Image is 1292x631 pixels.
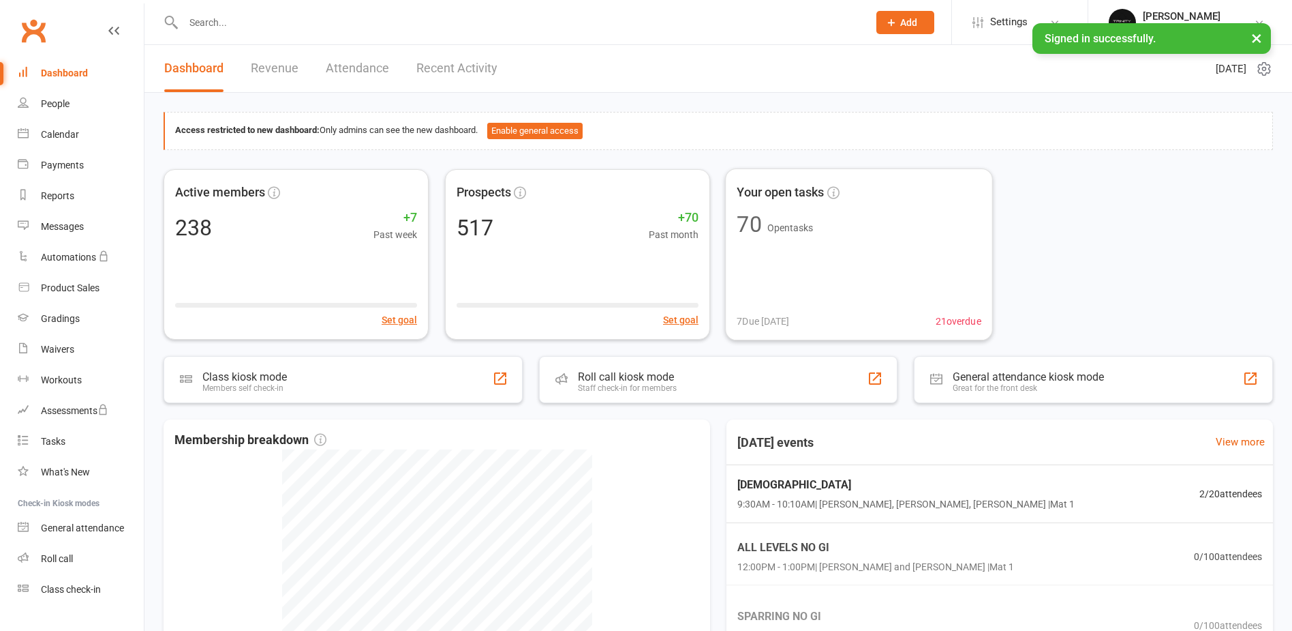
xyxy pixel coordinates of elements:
div: Only admins can see the new dashboard. [175,123,1262,139]
span: [DEMOGRAPHIC_DATA] [737,476,1075,494]
img: thumb_image1712106278.png [1109,9,1136,36]
span: Past week [373,227,417,242]
div: Tasks [41,436,65,447]
span: Your open tasks [737,182,824,202]
span: Settings [990,7,1028,38]
a: Attendance [326,45,389,92]
button: Enable general access [487,123,583,139]
h3: [DATE] events [726,430,825,455]
div: General attendance [41,523,124,533]
div: Great for the front desk [953,383,1104,393]
a: Roll call [18,544,144,574]
div: Trinity BJJ Pty Ltd [1143,23,1220,35]
a: Product Sales [18,273,144,304]
a: Messages [18,211,144,242]
a: What's New [18,457,144,488]
a: Payments [18,150,144,181]
div: General attendance kiosk mode [953,370,1104,383]
span: Prospects [457,183,511,203]
a: Calendar [18,119,144,150]
a: Class kiosk mode [18,574,144,605]
div: Roll call [41,553,73,564]
span: SPARRING NO GI [737,608,1009,626]
a: Dashboard [18,58,144,89]
span: 9:30AM - 10:10AM | [PERSON_NAME], [PERSON_NAME], [PERSON_NAME] | Mat 1 [737,497,1075,512]
div: People [41,98,70,109]
div: Automations [41,252,96,263]
a: Reports [18,181,144,211]
span: Signed in successfully. [1045,32,1156,45]
div: 238 [175,217,212,239]
span: Active members [175,183,265,203]
a: People [18,89,144,119]
span: +7 [373,208,417,228]
div: Class kiosk mode [202,370,287,383]
div: Assessments [41,405,108,416]
span: Add [900,17,917,28]
span: Membership breakdown [174,430,326,450]
div: Waivers [41,344,74,355]
div: Workouts [41,375,82,385]
a: Recent Activity [416,45,497,92]
a: Automations [18,242,144,273]
a: Gradings [18,304,144,334]
div: Reports [41,190,74,201]
span: 0 / 100 attendees [1194,549,1262,564]
span: Past month [649,227,698,242]
a: Dashboard [164,45,224,92]
div: Dashboard [41,68,88,78]
span: 2 / 20 attendees [1199,486,1262,501]
a: Assessments [18,396,144,426]
span: [DATE] [1216,61,1246,77]
button: × [1244,23,1269,53]
div: 70 [737,213,761,235]
div: Messages [41,221,84,232]
span: 7 Due [DATE] [737,313,789,329]
span: ALL LEVELS NO GI [737,539,1014,557]
span: 21 overdue [936,313,981,329]
a: Waivers [18,334,144,365]
a: Clubworx [16,14,50,48]
strong: Access restricted to new dashboard: [175,125,320,135]
a: Workouts [18,365,144,396]
button: Set goal [382,312,417,327]
div: 517 [457,217,493,239]
div: [PERSON_NAME] [1143,10,1220,23]
button: Add [876,11,934,34]
a: Tasks [18,426,144,457]
input: Search... [179,13,859,32]
div: Class check-in [41,584,101,595]
span: +70 [649,208,698,228]
a: View more [1216,434,1265,450]
button: Set goal [663,312,698,327]
div: Staff check-in for members [578,383,677,393]
span: 12:00PM - 1:00PM | [PERSON_NAME] and [PERSON_NAME] | Mat 1 [737,559,1014,574]
div: Roll call kiosk mode [578,370,677,383]
a: General attendance kiosk mode [18,513,144,544]
div: Members self check-in [202,383,287,393]
div: Calendar [41,129,79,140]
div: Product Sales [41,282,99,293]
div: Gradings [41,313,80,324]
a: Revenue [251,45,298,92]
div: Payments [41,160,84,171]
div: What's New [41,467,90,478]
span: Open tasks [767,222,814,233]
